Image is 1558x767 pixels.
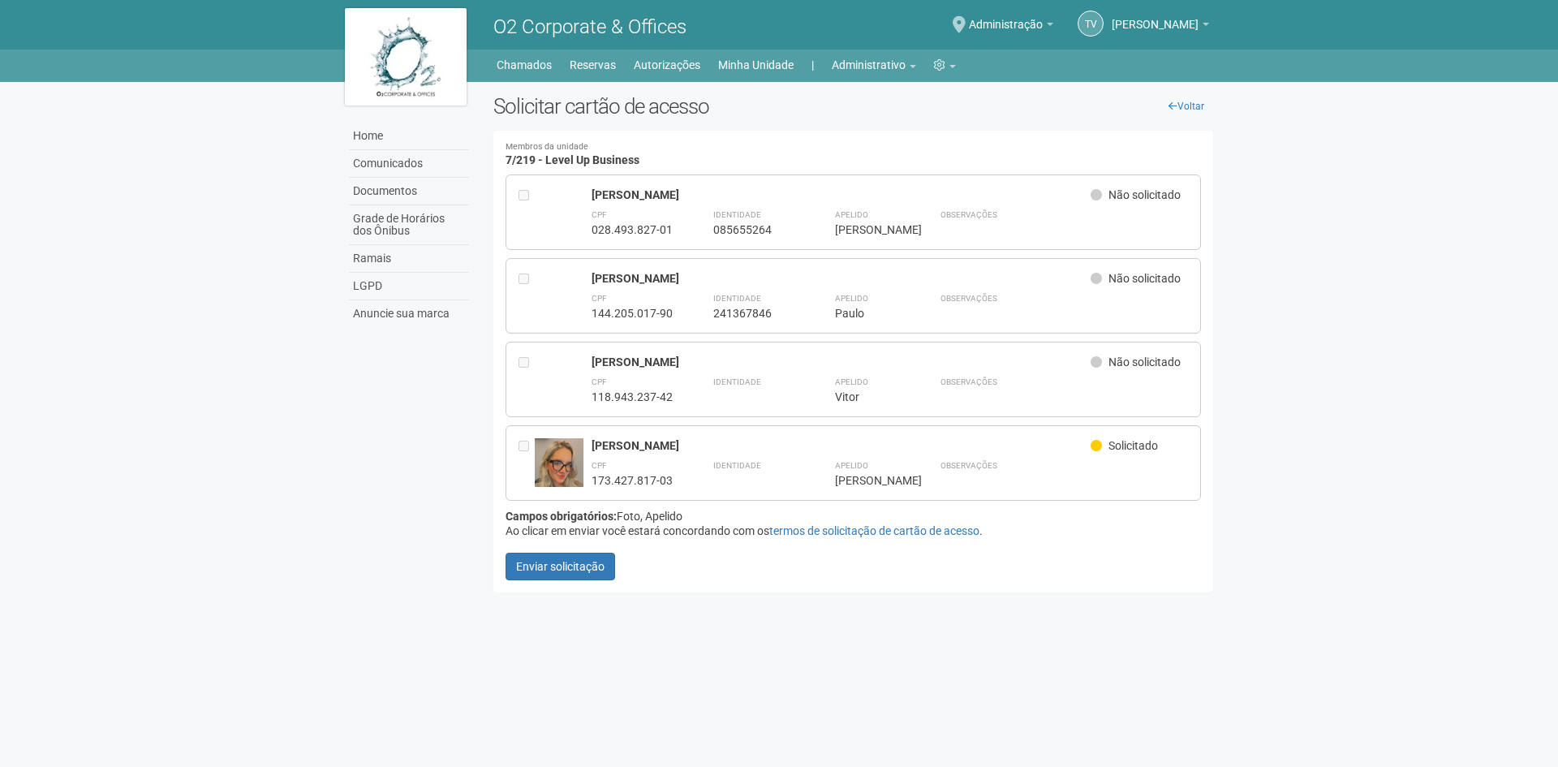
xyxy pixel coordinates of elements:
[769,524,979,537] a: termos de solicitação de cartão de acesso
[835,473,900,488] div: [PERSON_NAME]
[713,222,794,237] div: 085655264
[1108,355,1181,368] span: Não solicitado
[1078,11,1104,37] a: TV
[592,187,1091,202] div: [PERSON_NAME]
[349,178,469,205] a: Documentos
[349,150,469,178] a: Comunicados
[592,473,673,488] div: 173.427.817-03
[1160,94,1213,118] a: Voltar
[535,438,583,525] img: user.jpg
[349,300,469,327] a: Anuncie sua marca
[570,54,616,76] a: Reservas
[349,245,469,273] a: Ramais
[592,438,1091,453] div: [PERSON_NAME]
[592,271,1091,286] div: [PERSON_NAME]
[349,273,469,300] a: LGPD
[940,294,997,303] strong: Observações
[592,222,673,237] div: 028.493.827-01
[1108,188,1181,201] span: Não solicitado
[713,377,761,386] strong: Identidade
[506,510,617,523] strong: Campos obrigatórios:
[969,20,1053,33] a: Administração
[969,2,1043,31] span: Administração
[519,438,535,488] div: Entre em contato com a Aministração para solicitar o cancelamento ou 2a via
[835,306,900,321] div: Paulo
[592,210,607,219] strong: CPF
[493,94,1213,118] h2: Solicitar cartão de acesso
[713,210,761,219] strong: Identidade
[349,205,469,245] a: Grade de Horários dos Ônibus
[592,294,607,303] strong: CPF
[506,143,1201,152] small: Membros da unidade
[713,294,761,303] strong: Identidade
[940,210,997,219] strong: Observações
[835,390,900,404] div: Vitor
[835,222,900,237] div: [PERSON_NAME]
[592,355,1091,369] div: [PERSON_NAME]
[592,377,607,386] strong: CPF
[718,54,794,76] a: Minha Unidade
[592,306,673,321] div: 144.205.017-90
[835,294,868,303] strong: Apelido
[634,54,700,76] a: Autorizações
[940,377,997,386] strong: Observações
[835,461,868,470] strong: Apelido
[832,54,916,76] a: Administrativo
[497,54,552,76] a: Chamados
[1108,272,1181,285] span: Não solicitado
[506,509,1201,524] div: Foto, Apelido
[349,123,469,150] a: Home
[835,210,868,219] strong: Apelido
[506,524,1201,538] div: Ao clicar em enviar você estará concordando com os .
[493,15,686,38] span: O2 Corporate & Offices
[345,8,467,106] img: logo.jpg
[713,306,794,321] div: 241367846
[506,553,615,580] button: Enviar solicitação
[1112,20,1209,33] a: [PERSON_NAME]
[835,377,868,386] strong: Apelido
[1112,2,1199,31] span: Thayane Vasconcelos Torres
[592,461,607,470] strong: CPF
[940,461,997,470] strong: Observações
[506,143,1201,166] h4: 7/219 - Level Up Business
[934,54,956,76] a: Configurações
[1108,439,1158,452] span: Solicitado
[811,54,814,76] a: |
[713,461,761,470] strong: Identidade
[592,390,673,404] div: 118.943.237-42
